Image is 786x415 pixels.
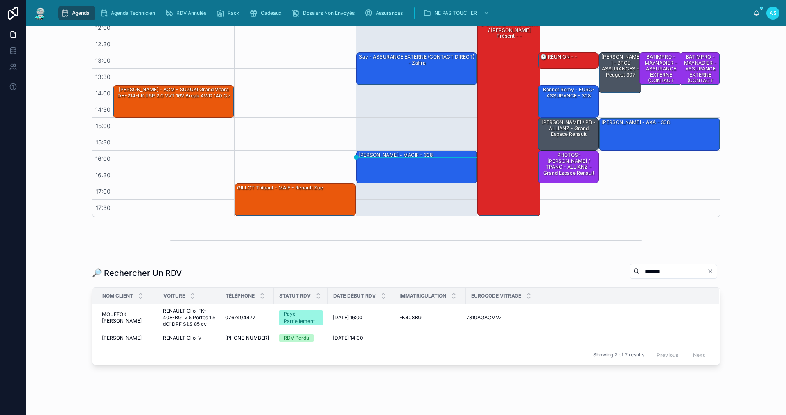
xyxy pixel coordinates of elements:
div: [PERSON_NAME] - ACM - SUZUKI Grand Vitara DH-214-LK II 5P 2.0 VVT 16V Break 4WD 140 cv [113,86,234,117]
span: Eurocode Vitrage [471,293,521,299]
span: 14:30 [93,106,113,113]
span: Dossiers Non Envoyés [303,10,355,16]
span: 7310AGACMVZ [466,314,502,321]
div: [PERSON_NAME] - AXA - 308 [599,118,720,150]
span: Agenda [72,10,90,16]
span: Cadeaux [261,10,282,16]
h1: 🔎 Rechercher Un RDV [92,267,182,279]
div: [PERSON_NAME] / PB - ALLIANZ - Grand espace Renault [538,118,598,150]
span: 12:30 [93,41,113,47]
div: BATIMPRO - MAYNADIER - ASSURANCE EXTERNE (CONTACT DIRECT) - [641,53,681,90]
span: Showing 2 of 2 results [593,352,644,358]
span: 14:00 [93,90,113,97]
span: RDV Annulés [176,10,206,16]
span: -- [466,335,471,341]
span: Immatriculation [400,293,446,299]
a: Dossiers Non Envoyés [289,6,360,20]
a: Cadeaux [247,6,287,20]
div: Payé Partiellement [284,310,318,325]
span: AS [770,10,777,16]
div: GILLOT Thibaut - MAIF - Renault Zoe [236,184,324,192]
span: 15:30 [94,139,113,146]
span: 17:30 [94,204,113,211]
a: Assurances [362,6,409,20]
a: FK408BG [399,314,461,321]
span: 15:00 [94,122,113,129]
a: -- [466,335,709,341]
span: [DATE] 14:00 [333,335,363,341]
span: 13:00 [93,57,113,64]
span: [DATE] 16:00 [333,314,363,321]
span: Rack [228,10,239,16]
div: [PERSON_NAME] - ACM - SUZUKI Grand Vitara DH-214-LK II 5P 2.0 VVT 16V Break 4WD 140 cv [115,86,233,99]
div: RDV Perdu [284,334,309,342]
a: 7310AGACMVZ [466,314,709,321]
span: Téléphone [226,293,255,299]
span: 17:00 [94,188,113,195]
a: [DATE] 14:00 [333,335,389,341]
div: 🕒 RÉUNION - - [538,53,598,68]
a: Agenda Technicien [97,6,161,20]
div: BATIMPRO - MAYNADIER - ASSURANCE EXTERNE (CONTACT DIRECT) - [681,53,719,90]
span: NE PAS TOUCHER [434,10,477,16]
span: RENAULT Clio V [163,335,201,341]
a: [DATE] 16:00 [333,314,389,321]
a: NE PAS TOUCHER [420,6,493,20]
span: 13:30 [93,73,113,80]
a: [PERSON_NAME] [102,335,153,341]
span: [PERSON_NAME] [102,335,142,341]
div: [PERSON_NAME] - MACIF - 308 [358,151,434,159]
div: [PERSON_NAME] - AXA - 308 [601,119,671,126]
div: 🕒 RÉUNION - - [540,53,578,61]
a: RENAULT Clio V [163,335,215,341]
span: 16:00 [93,155,113,162]
div: Bonnet Remy - EURO-ASSURANCE - 308 [538,86,598,117]
a: Agenda [58,6,95,20]
a: RDV Perdu [279,334,323,342]
div: Bonnet Remy - EURO-ASSURANCE - 308 [540,86,598,99]
div: sav - ASSURANCE EXTERNE (CONTACT DIRECT) - zafira [358,53,477,67]
img: App logo [33,7,47,20]
a: [PHONE_NUMBER] [225,335,269,341]
span: 12:00 [93,24,113,31]
a: RENAULT Clio FK-408-BG V 5 Portes 1.5 dCi DPF S&S 85 cv [163,308,215,327]
span: Agenda Technicien [111,10,155,16]
span: -- [399,335,404,341]
div: BATIMPRO - MAYNADIER - ASSURANCE EXTERNE (CONTACT DIRECT) - [680,53,720,85]
span: 16:30 [93,171,113,178]
div: PHOTOS-[PERSON_NAME] / TPANO - ALLIANZ - Grand espace Renault [540,151,598,177]
div: sav - ASSURANCE EXTERNE (CONTACT DIRECT) - zafira [357,53,477,85]
a: -- [399,335,461,341]
span: Statut RDV [279,293,311,299]
span: Assurances [376,10,403,16]
a: MOUFFOK [PERSON_NAME] [102,311,153,324]
div: [PERSON_NAME] absent / [PERSON_NAME] présent - - [478,20,540,216]
span: Nom Client [102,293,133,299]
div: GILLOT Thibaut - MAIF - Renault Zoe [235,184,355,216]
a: 0767404477 [225,314,269,321]
a: RDV Annulés [163,6,212,20]
div: [PERSON_NAME] - BPCE ASSURANCES - Peugeot 307 [599,53,641,93]
div: [PERSON_NAME] absent / [PERSON_NAME] présent - - [479,20,540,40]
div: [PERSON_NAME] - BPCE ASSURANCES - Peugeot 307 [601,53,641,79]
span: Date Début RDV [333,293,376,299]
a: Rack [214,6,245,20]
a: Payé Partiellement [279,310,323,325]
div: [PERSON_NAME] - MACIF - 308 [357,151,477,183]
div: [PERSON_NAME] / PB - ALLIANZ - Grand espace Renault [540,119,598,138]
div: scrollable content [54,4,753,22]
button: Clear [707,268,717,275]
span: FK408BG [399,314,422,321]
span: 0767404477 [225,314,255,321]
div: PHOTOS-[PERSON_NAME] / TPANO - ALLIANZ - Grand espace Renault [538,151,598,183]
div: BATIMPRO - MAYNADIER - ASSURANCE EXTERNE (CONTACT DIRECT) - [640,53,682,85]
span: Voiture [163,293,185,299]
